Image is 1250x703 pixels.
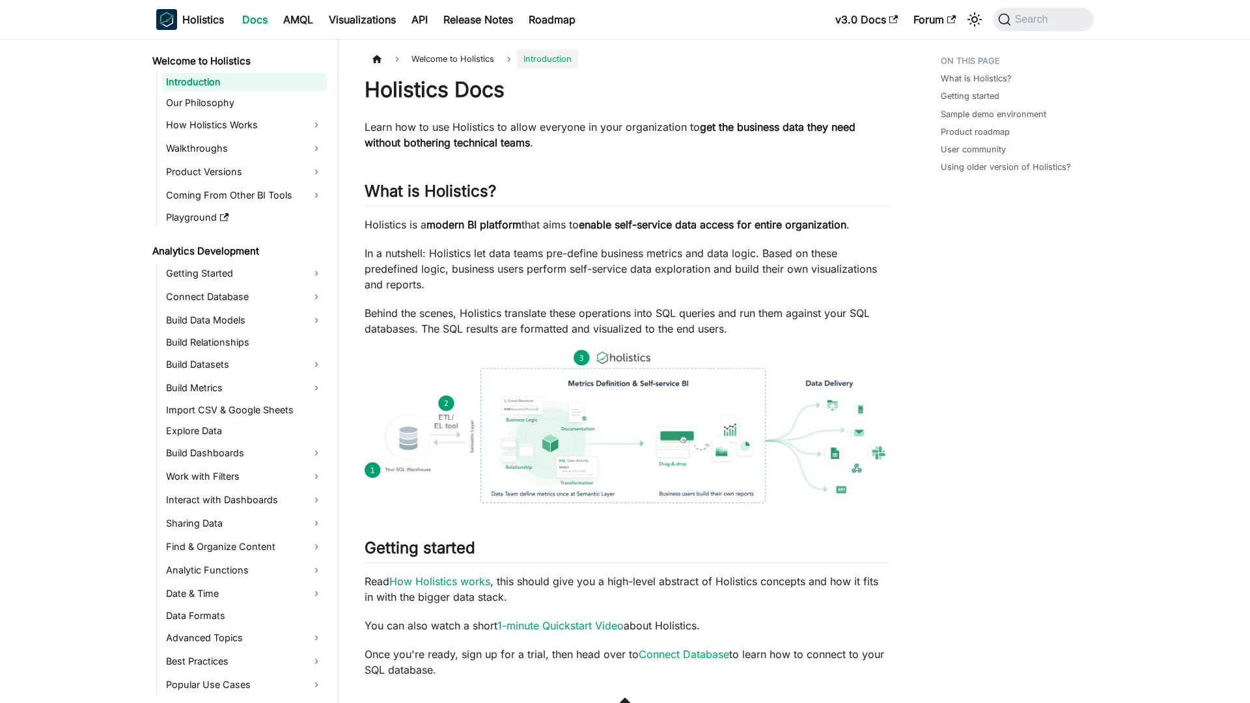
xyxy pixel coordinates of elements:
[162,208,327,227] a: Playground
[162,674,327,695] a: Popular Use Cases
[162,286,327,307] a: Connect Database
[162,401,327,419] a: Import CSV & Google Sheets
[148,52,327,70] a: Welcome to Holistics
[365,182,889,206] h2: What is Holistics?
[162,138,327,159] a: Walkthroughs
[426,218,521,231] strong: modern BI platform
[162,378,327,398] a: Build Metrics
[964,9,985,30] button: Switch between dark and light mode (currently system mode)
[993,8,1094,31] button: Search (Command+K)
[162,115,327,135] a: How Holistics Works
[162,583,327,604] a: Date & Time
[517,49,578,68] span: Introduction
[162,422,327,440] a: Explore Data
[162,651,327,672] a: Best Practices
[365,305,889,337] p: Behind the scenes, Holistics translate these operations into SQL queries and run them against you...
[497,619,624,632] a: 1-minute Quickstart Video
[182,12,224,27] b: Holistics
[521,9,583,30] a: Roadmap
[639,648,729,661] a: Connect Database
[162,443,327,463] a: Build Dashboards
[827,9,906,30] a: v3.0 Docs
[162,607,327,625] a: Data Formats
[162,185,327,206] a: Coming From Other BI Tools
[162,161,327,182] a: Product Versions
[941,90,999,102] a: Getting started
[941,126,1010,138] a: Product roadmap
[365,646,889,678] p: Once you're ready, sign up for a trial, then head over to to learn how to connect to your SQL dat...
[234,9,275,30] a: Docs
[941,143,1006,156] a: User community
[365,217,889,232] p: Holistics is a that aims to .
[365,538,889,563] h2: Getting started
[162,73,327,91] a: Introduction
[162,263,327,284] a: Getting Started
[365,49,389,68] a: Home page
[365,350,889,503] img: How Holistics fits in your Data Stack
[941,108,1046,120] a: Sample demo environment
[365,77,889,103] h1: Holistics Docs
[162,489,327,510] a: Interact with Dashboards
[321,9,404,30] a: Visualizations
[162,333,327,351] a: Build Relationships
[162,627,327,648] a: Advanced Topics
[404,9,436,30] a: API
[365,245,889,292] p: In a nutshell: Holistics let data teams pre-define business metrics and data logic. Based on thes...
[162,466,327,487] a: Work with Filters
[162,513,327,534] a: Sharing Data
[365,49,889,68] nav: Breadcrumbs
[156,9,177,30] img: Holistics
[941,72,1012,85] a: What is Holistics?
[156,9,224,30] a: HolisticsHolisticsHolistics
[365,573,889,605] p: Read , this should give you a high-level abstract of Holistics concepts and how it fits in with t...
[162,310,327,331] a: Build Data Models
[1011,14,1056,25] span: Search
[162,354,327,375] a: Build Datasets
[365,618,889,633] p: You can also watch a short about Holistics.
[579,218,846,231] strong: enable self-service data access for entire organization
[148,242,327,260] a: Analytics Development
[389,575,490,588] a: How Holistics works
[941,161,1071,173] a: Using older version of Holistics?
[162,94,327,112] a: Our Philosophy
[162,560,327,581] a: Analytic Functions
[365,119,889,150] p: Learn how to use Holistics to allow everyone in your organization to .
[162,536,327,557] a: Find & Organize Content
[906,9,964,30] a: Forum
[275,9,321,30] a: AMQL
[143,39,339,703] nav: Docs sidebar
[405,49,501,68] span: Welcome to Holistics
[436,9,521,30] a: Release Notes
